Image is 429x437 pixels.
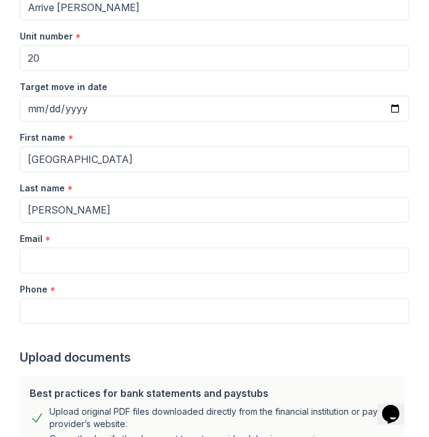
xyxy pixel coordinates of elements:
[30,386,394,401] div: Best practices for bank statements and paystubs
[49,406,394,430] div: Upload original PDF files downloaded directly from the financial institution or payroll provider’...
[20,81,107,93] label: Target move in date
[20,233,43,245] label: Email
[20,30,73,43] label: Unit number
[20,283,48,296] label: Phone
[20,349,409,366] div: Upload documents
[20,131,65,144] label: First name
[377,388,417,425] iframe: chat widget
[20,182,65,194] label: Last name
